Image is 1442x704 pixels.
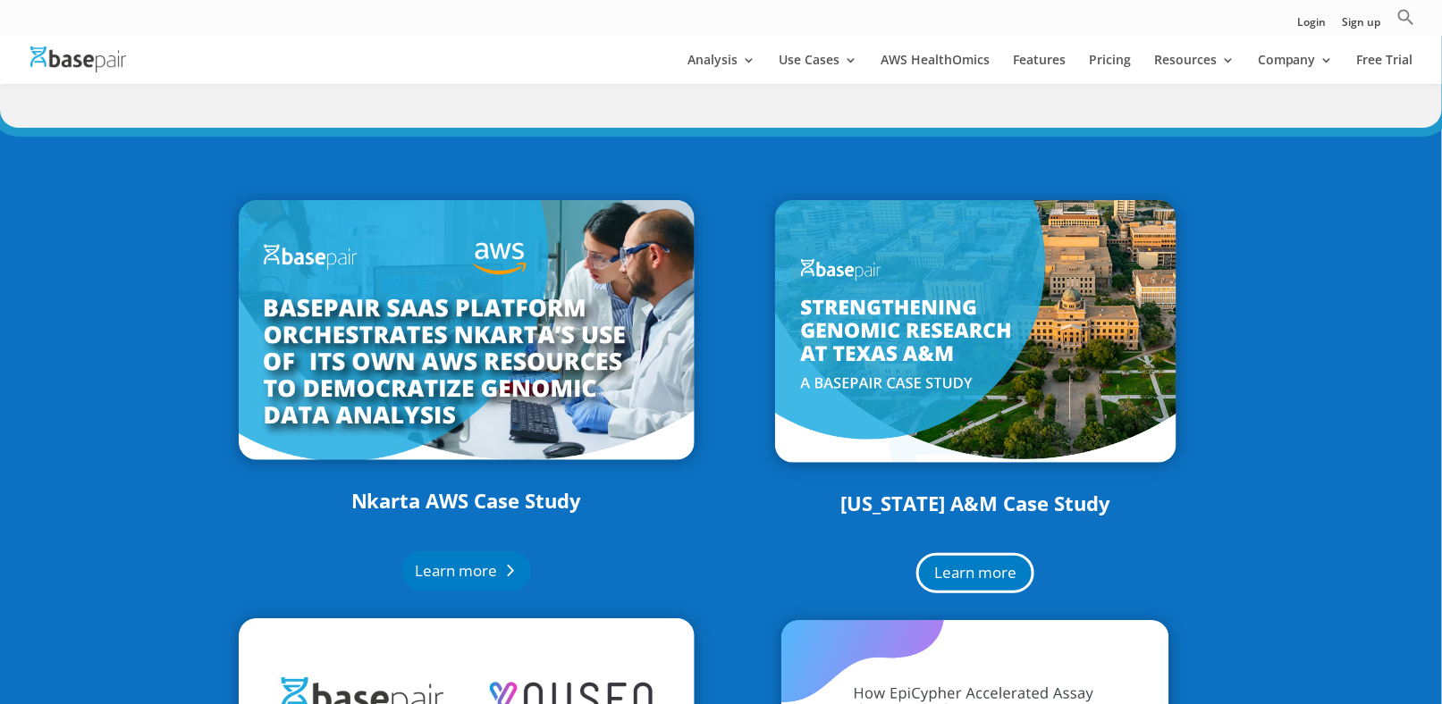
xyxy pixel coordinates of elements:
a: Sign up [1343,17,1381,36]
a: Learn more [402,551,531,591]
a: Resources [1154,54,1235,84]
a: Learn more [916,553,1034,593]
a: Login [1298,17,1327,36]
a: Analysis [687,54,755,84]
a: [US_STATE] A&M Case Study [840,490,1110,516]
a: Features [1013,54,1066,84]
img: Basepair [30,46,126,72]
a: Company [1258,54,1334,84]
a: Nkarta AWS Case Study [351,487,582,514]
a: AWS HealthOmics [881,54,990,84]
a: Use Cases [779,54,857,84]
a: Search Icon Link [1397,8,1415,36]
a: Pricing [1089,54,1131,84]
svg: Search [1397,8,1415,26]
a: Free Trial [1357,54,1413,84]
